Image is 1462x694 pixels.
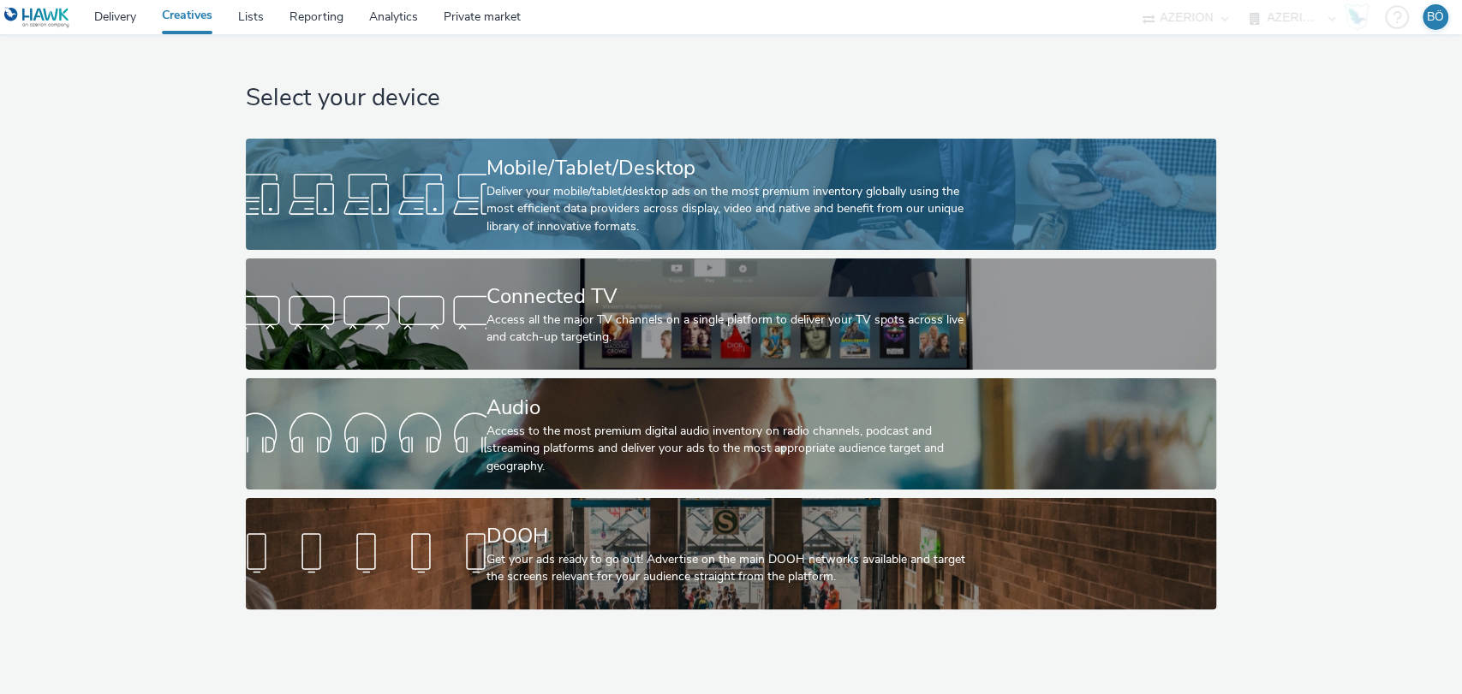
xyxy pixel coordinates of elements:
[246,258,1216,370] a: Connected TVAccess all the major TV channels on a single platform to deliver your TV spots across...
[1427,4,1444,30] div: BÖ
[486,153,969,183] div: Mobile/Tablet/Desktop
[486,393,969,423] div: Audio
[1344,3,1370,31] img: Hawk Academy
[1344,3,1376,31] a: Hawk Academy
[246,82,1216,115] h1: Select your device
[486,282,969,311] div: Connected TV
[4,7,70,28] img: undefined Logo
[246,378,1216,489] a: AudioAccess to the most premium digital audio inventory on radio channels, podcast and streaming ...
[246,139,1216,250] a: Mobile/Tablet/DesktopDeliver your mobile/tablet/desktop ads on the most premium inventory globall...
[246,498,1216,609] a: DOOHGet your ads ready to go out! Advertise on the main DOOH networks available and target the sc...
[486,423,969,475] div: Access to the most premium digital audio inventory on radio channels, podcast and streaming platf...
[486,521,969,551] div: DOOH
[486,551,969,586] div: Get your ads ready to go out! Advertise on the main DOOH networks available and target the screen...
[486,183,969,235] div: Deliver your mobile/tablet/desktop ads on the most premium inventory globally using the most effi...
[486,311,969,347] div: Access all the major TV channels on a single platform to deliver your TV spots across live and ca...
